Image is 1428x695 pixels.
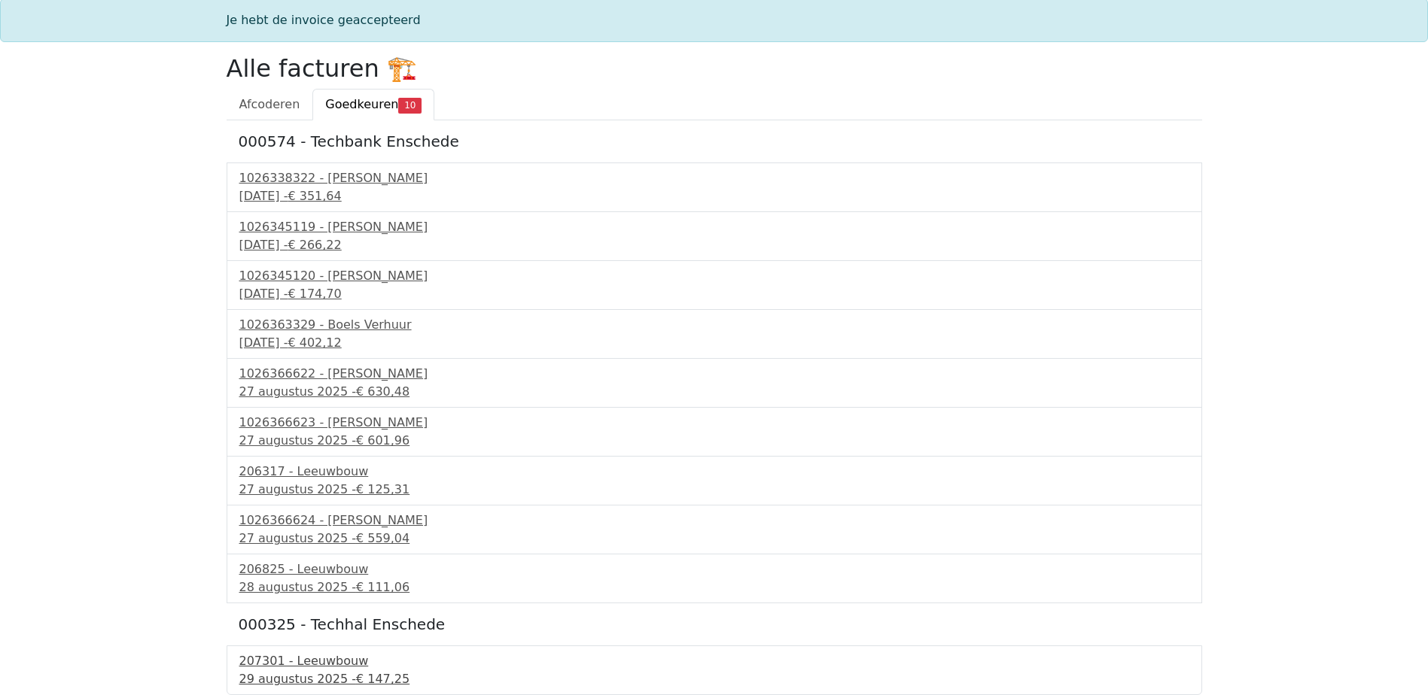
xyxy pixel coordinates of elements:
div: 1026338322 - [PERSON_NAME] [239,169,1189,187]
span: € 402,12 [288,335,341,350]
span: 10 [398,98,422,113]
a: Goedkeuren10 [312,89,434,120]
div: 1026363329 - Boels Verhuur [239,316,1189,334]
span: € 147,25 [356,672,410,686]
div: Je hebt de invoice geaccepteerd [218,11,1211,29]
span: € 601,96 [356,433,410,448]
span: Afcoderen [239,97,300,111]
span: € 351,64 [288,189,341,203]
div: 27 augustus 2025 - [239,432,1189,450]
span: € 266,22 [288,238,341,252]
div: 1026366623 - [PERSON_NAME] [239,414,1189,432]
div: 207301 - Leeuwbouw [239,652,1189,670]
div: 1026345119 - [PERSON_NAME] [239,218,1189,236]
a: 1026366622 - [PERSON_NAME]27 augustus 2025 -€ 630,48 [239,365,1189,401]
div: 27 augustus 2025 - [239,383,1189,401]
div: 1026366624 - [PERSON_NAME] [239,511,1189,530]
div: [DATE] - [239,285,1189,303]
span: € 174,70 [288,287,341,301]
a: 1026366624 - [PERSON_NAME]27 augustus 2025 -€ 559,04 [239,511,1189,548]
div: [DATE] - [239,334,1189,352]
div: 1026366622 - [PERSON_NAME] [239,365,1189,383]
a: 207301 - Leeuwbouw29 augustus 2025 -€ 147,25 [239,652,1189,688]
div: [DATE] - [239,187,1189,205]
div: 27 augustus 2025 - [239,481,1189,499]
span: Goedkeuren [325,97,398,111]
div: 27 augustus 2025 - [239,530,1189,548]
a: 1026345119 - [PERSON_NAME][DATE] -€ 266,22 [239,218,1189,254]
div: 28 augustus 2025 - [239,578,1189,596]
h5: 000325 - Techhal Enschede [239,615,1190,633]
a: Afcoderen [227,89,313,120]
span: € 125,31 [356,482,410,496]
a: 1026338322 - [PERSON_NAME][DATE] -€ 351,64 [239,169,1189,205]
span: € 630,48 [356,384,410,399]
a: 206825 - Leeuwbouw28 augustus 2025 -€ 111,06 [239,560,1189,596]
a: 206317 - Leeuwbouw27 augustus 2025 -€ 125,31 [239,463,1189,499]
a: 1026345120 - [PERSON_NAME][DATE] -€ 174,70 [239,267,1189,303]
a: 1026363329 - Boels Verhuur[DATE] -€ 402,12 [239,316,1189,352]
div: 1026345120 - [PERSON_NAME] [239,267,1189,285]
span: € 559,04 [356,531,410,545]
h2: Alle facturen 🏗️ [227,54,1202,83]
span: € 111,06 [356,580,410,594]
h5: 000574 - Techbank Enschede [239,132,1190,150]
a: 1026366623 - [PERSON_NAME]27 augustus 2025 -€ 601,96 [239,414,1189,450]
div: 206317 - Leeuwbouw [239,463,1189,481]
div: 206825 - Leeuwbouw [239,560,1189,578]
div: 29 augustus 2025 - [239,670,1189,688]
div: [DATE] - [239,236,1189,254]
